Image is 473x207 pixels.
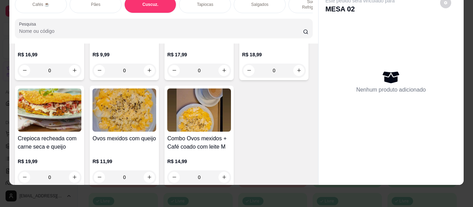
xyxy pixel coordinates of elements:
[92,158,156,165] p: R$ 11,99
[18,51,81,58] p: R$ 16,99
[142,2,158,7] p: Cuscuz.
[169,65,180,76] button: decrease-product-quantity
[144,65,155,76] button: increase-product-quantity
[18,134,81,151] h4: Crepioca recheada com carne seca e queijo
[19,65,30,76] button: decrease-product-quantity
[18,88,81,132] img: product-image
[69,172,80,183] button: increase-product-quantity
[18,158,81,165] p: R$ 19,99
[92,88,156,132] img: product-image
[19,21,38,27] label: Pesquisa
[356,86,426,94] p: Nenhum produto adicionado
[32,2,50,7] p: Cafés ☕
[19,172,30,183] button: decrease-product-quantity
[94,65,105,76] button: decrease-product-quantity
[218,172,230,183] button: increase-product-quantity
[69,65,80,76] button: increase-product-quantity
[167,51,231,58] p: R$ 17,99
[92,51,156,58] p: R$ 9,99
[218,65,230,76] button: increase-product-quantity
[19,28,303,35] input: Pesquisa
[325,4,395,14] p: MESA 02
[169,172,180,183] button: decrease-product-quantity
[197,2,213,7] p: Tapiocas
[242,51,306,58] p: R$ 18,99
[167,134,231,151] h4: Combo Ovos mexidos + Café coado com leite M
[251,2,268,7] p: Salgados
[144,172,155,183] button: increase-product-quantity
[167,158,231,165] p: R$ 14,99
[91,2,100,7] p: Pães
[167,88,231,132] img: product-image
[243,65,255,76] button: decrease-product-quantity
[94,172,105,183] button: decrease-product-quantity
[293,65,304,76] button: increase-product-quantity
[92,134,156,143] h4: Ovos mexidos com queijo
